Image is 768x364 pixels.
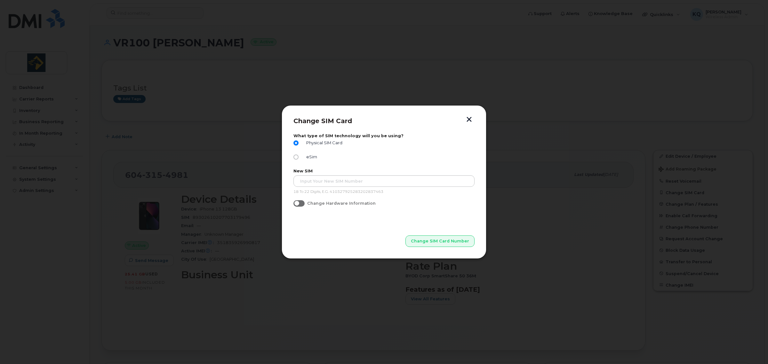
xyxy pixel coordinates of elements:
span: Change SIM Card Number [411,238,469,244]
label: What type of SIM technology will you be using? [293,133,475,138]
p: 18 To 22 Digits, E.G. 410327925283202837463 [293,189,475,194]
input: Input Your New SIM Number [293,175,475,187]
span: Physical SIM Card [304,140,342,145]
input: eSim [293,154,299,160]
span: Change SIM Card [293,117,352,125]
span: Change Hardware Information [307,201,376,206]
input: Physical SIM Card [293,140,299,146]
span: eSim [304,154,317,159]
label: New SIM [293,169,475,173]
input: Change Hardware Information [293,200,299,205]
button: Change SIM Card Number [405,235,475,247]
